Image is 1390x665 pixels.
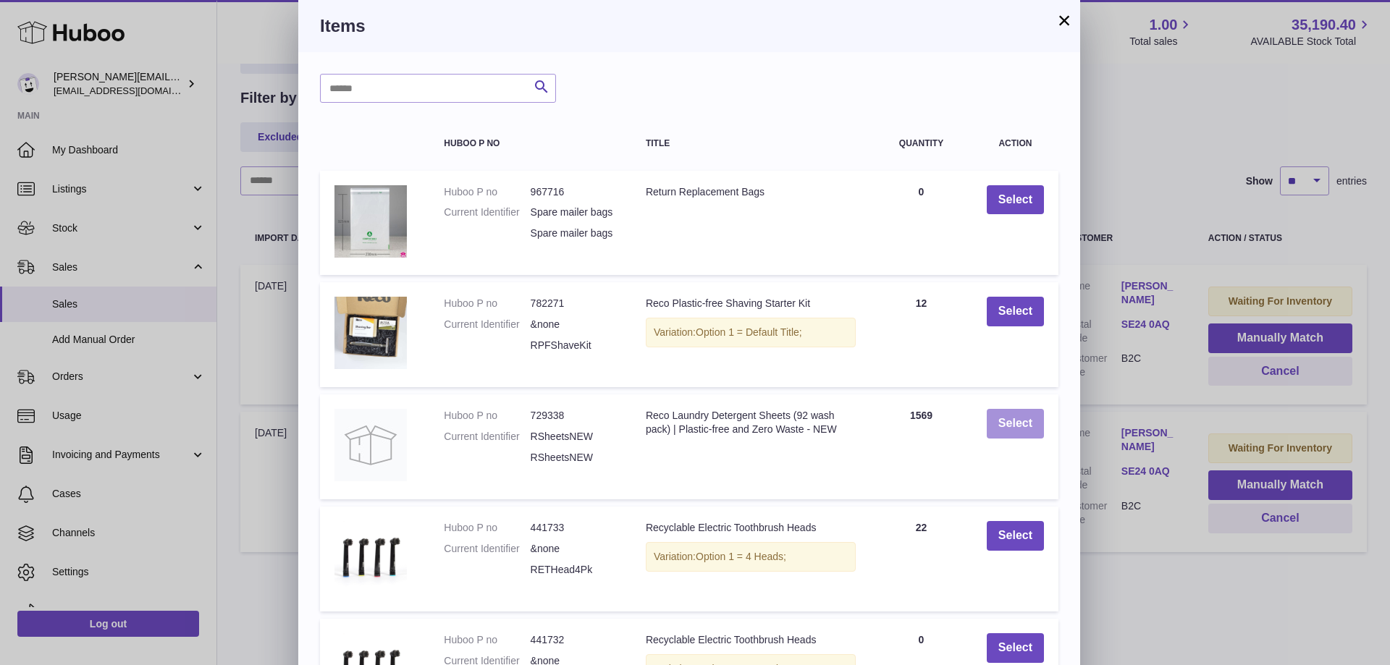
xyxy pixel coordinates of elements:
dd: 782271 [531,297,617,310]
td: 22 [870,507,972,611]
span: Option 1 = Default Title; [696,326,802,338]
dt: Huboo P no [444,409,530,423]
div: Reco Laundry Detergent Sheets (92 wash pack) | Plastic-free and Zero Waste - NEW [646,409,856,436]
dd: 729338 [531,409,617,423]
img: Return Replacement Bags [334,185,407,258]
div: Variation: [646,542,856,572]
button: × [1056,12,1073,29]
dd: 441732 [531,633,617,647]
img: Reco Plastic-free Shaving Starter Kit [334,297,407,369]
dt: Huboo P no [444,297,530,310]
dd: RETHead4Pk [531,563,617,577]
th: Quantity [870,124,972,163]
dd: &none [531,318,617,331]
td: 1569 [870,394,972,499]
dt: Current Identifier [444,318,530,331]
dd: Spare mailer bags [531,226,617,240]
th: Huboo P no [429,124,631,163]
button: Select [987,297,1044,326]
dt: Current Identifier [444,542,530,556]
dd: RPFShaveKit [531,339,617,352]
dt: Huboo P no [444,521,530,535]
dd: RSheetsNEW [531,451,617,465]
dd: RSheetsNEW [531,430,617,444]
dd: 967716 [531,185,617,199]
dt: Current Identifier [444,430,530,444]
button: Select [987,185,1044,215]
div: Variation: [646,318,856,347]
dt: Huboo P no [444,633,530,647]
button: Select [987,409,1044,439]
dt: Huboo P no [444,185,530,199]
img: Reco Laundry Detergent Sheets (92 wash pack) | Plastic-free and Zero Waste - NEW [334,409,407,481]
td: 12 [870,282,972,387]
div: Return Replacement Bags [646,185,856,199]
div: Reco Plastic-free Shaving Starter Kit [646,297,856,310]
img: Recyclable Electric Toothbrush Heads [334,521,407,593]
dd: Spare mailer bags [531,206,617,219]
dd: 441733 [531,521,617,535]
th: Action [972,124,1058,163]
dt: Current Identifier [444,206,530,219]
button: Select [987,521,1044,551]
h3: Items [320,14,1058,38]
button: Select [987,633,1044,663]
dd: &none [531,542,617,556]
td: 0 [870,171,972,276]
div: Recyclable Electric Toothbrush Heads [646,521,856,535]
span: Option 1 = 4 Heads; [696,551,786,562]
th: Title [631,124,870,163]
div: Recyclable Electric Toothbrush Heads [646,633,856,647]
